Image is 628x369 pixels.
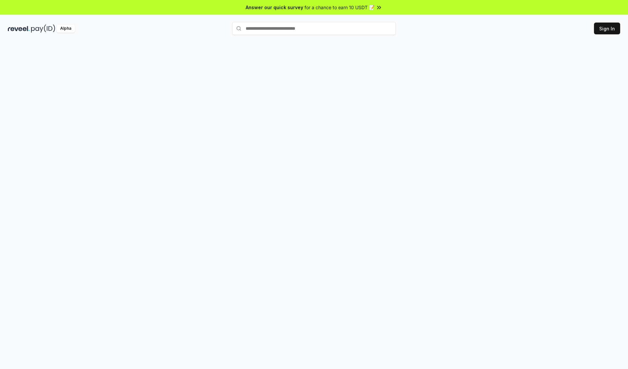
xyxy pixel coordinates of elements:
span: for a chance to earn 10 USDT 📝 [305,4,375,11]
button: Sign In [594,23,620,34]
div: Alpha [57,25,75,33]
img: pay_id [31,25,55,33]
img: reveel_dark [8,25,30,33]
span: Answer our quick survey [246,4,303,11]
